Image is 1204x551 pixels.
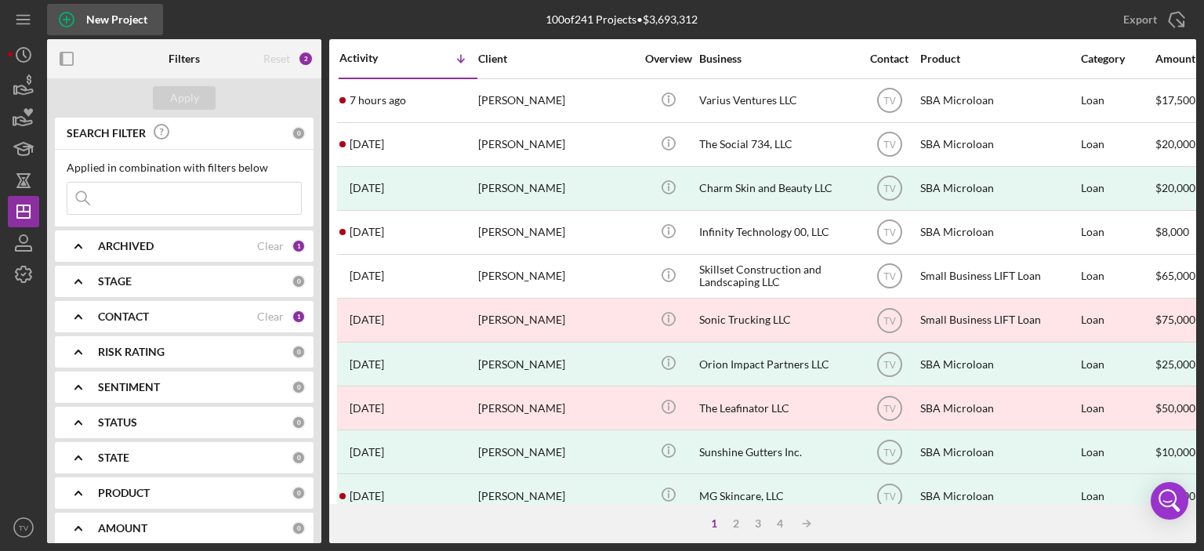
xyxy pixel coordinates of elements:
[47,4,163,35] button: New Project
[920,475,1077,517] div: SBA Microloan
[883,96,895,107] text: TV
[703,517,725,530] div: 1
[860,53,919,65] div: Contact
[920,212,1077,253] div: SBA Microloan
[298,51,314,67] div: 2
[478,168,635,209] div: [PERSON_NAME]
[769,517,791,530] div: 4
[747,517,769,530] div: 3
[699,387,856,429] div: The Leafinator LLC
[257,240,284,252] div: Clear
[350,270,384,282] time: 2025-06-10 15:54
[292,451,306,465] div: 0
[1081,299,1154,341] div: Loan
[639,53,698,65] div: Overview
[478,475,635,517] div: [PERSON_NAME]
[1123,4,1157,35] div: Export
[98,522,147,535] b: AMOUNT
[98,240,154,252] b: ARCHIVED
[478,299,635,341] div: [PERSON_NAME]
[883,491,895,502] text: TV
[478,431,635,473] div: [PERSON_NAME]
[67,161,302,174] div: Applied in combination with filters below
[699,212,856,253] div: Infinity Technology 00, LLC
[920,168,1077,209] div: SBA Microloan
[1081,343,1154,385] div: Loan
[920,53,1077,65] div: Product
[699,299,856,341] div: Sonic Trucking LLC
[350,314,384,326] time: 2025-05-12 19:17
[478,256,635,297] div: [PERSON_NAME]
[350,446,384,459] time: 2025-04-26 21:29
[478,212,635,253] div: [PERSON_NAME]
[170,86,199,110] div: Apply
[1151,482,1188,520] div: Open Intercom Messenger
[883,403,895,414] text: TV
[292,239,306,253] div: 1
[699,53,856,65] div: Business
[699,431,856,473] div: Sunshine Gutters Inc.
[699,256,856,297] div: Skillset Construction and Landscaping LLC
[1081,431,1154,473] div: Loan
[883,271,895,282] text: TV
[292,415,306,430] div: 0
[350,182,384,194] time: 2025-07-31 13:34
[1081,53,1154,65] div: Category
[920,124,1077,165] div: SBA Microloan
[169,53,200,65] b: Filters
[883,359,895,370] text: TV
[920,299,1077,341] div: Small Business LIFT Loan
[546,13,698,26] div: 100 of 241 Projects • $3,693,312
[725,517,747,530] div: 2
[292,126,306,140] div: 0
[98,346,165,358] b: RISK RATING
[98,381,160,393] b: SENTIMENT
[478,387,635,429] div: [PERSON_NAME]
[883,315,895,326] text: TV
[1081,256,1154,297] div: Loan
[699,80,856,121] div: Varius Ventures LLC
[883,227,895,238] text: TV
[339,52,408,64] div: Activity
[98,275,132,288] b: STAGE
[920,256,1077,297] div: Small Business LIFT Loan
[478,53,635,65] div: Client
[350,226,384,238] time: 2025-06-24 14:02
[350,138,384,150] time: 2025-08-19 10:46
[19,524,29,532] text: TV
[8,512,39,543] button: TV
[292,521,306,535] div: 0
[883,140,895,150] text: TV
[98,310,149,323] b: CONTACT
[920,343,1077,385] div: SBA Microloan
[263,53,290,65] div: Reset
[350,490,384,502] time: 2025-04-21 22:25
[699,343,856,385] div: Orion Impact Partners LLC
[1081,124,1154,165] div: Loan
[98,416,137,429] b: STATUS
[257,310,284,323] div: Clear
[920,387,1077,429] div: SBA Microloan
[292,486,306,500] div: 0
[883,183,895,194] text: TV
[1081,80,1154,121] div: Loan
[478,124,635,165] div: [PERSON_NAME]
[350,94,406,107] time: 2025-08-20 06:04
[350,402,384,415] time: 2025-05-01 21:03
[478,343,635,385] div: [PERSON_NAME]
[98,451,129,464] b: STATE
[292,274,306,288] div: 0
[1081,212,1154,253] div: Loan
[699,168,856,209] div: Charm Skin and Beauty LLC
[292,310,306,324] div: 1
[478,80,635,121] div: [PERSON_NAME]
[67,127,146,140] b: SEARCH FILTER
[699,124,856,165] div: The Social 734, LLC
[292,380,306,394] div: 0
[292,345,306,359] div: 0
[1081,168,1154,209] div: Loan
[86,4,147,35] div: New Project
[98,487,150,499] b: PRODUCT
[153,86,216,110] button: Apply
[1108,4,1196,35] button: Export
